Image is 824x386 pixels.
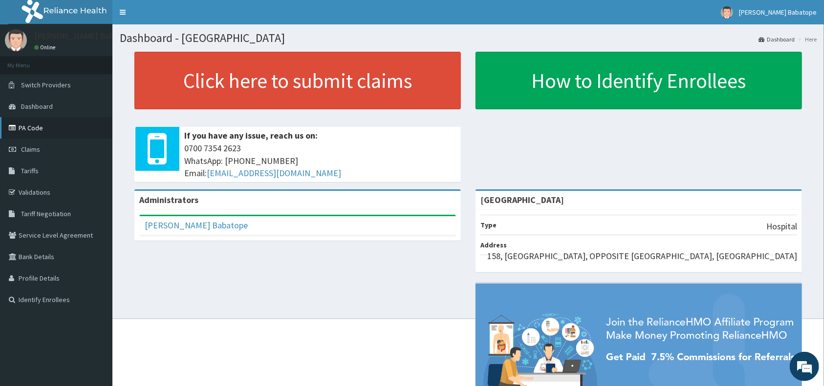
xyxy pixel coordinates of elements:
[759,35,795,43] a: Dashboard
[139,194,198,205] b: Administrators
[120,32,817,44] h1: Dashboard - [GEOGRAPHIC_DATA]
[34,32,138,41] p: [PERSON_NAME] Babatope
[21,145,40,154] span: Claims
[21,102,53,111] span: Dashboard
[739,8,817,17] span: [PERSON_NAME] Babatope
[184,130,318,141] b: If you have any issue, reach us on:
[21,81,71,89] span: Switch Providers
[5,29,27,51] img: User Image
[21,166,39,175] span: Tariffs
[21,209,71,218] span: Tariff Negotiation
[480,194,564,205] strong: [GEOGRAPHIC_DATA]
[480,221,497,229] b: Type
[207,167,341,179] a: [EMAIL_ADDRESS][DOMAIN_NAME]
[487,250,797,263] p: 158, [GEOGRAPHIC_DATA], OPPOSITE [GEOGRAPHIC_DATA], [GEOGRAPHIC_DATA]
[766,220,797,233] p: Hospital
[721,6,733,19] img: User Image
[34,44,58,51] a: Online
[134,52,461,109] a: Click here to submit claims
[184,142,456,180] span: 0700 7354 2623 WhatsApp: [PHONE_NUMBER] Email:
[145,220,248,231] a: [PERSON_NAME] Babatope
[480,241,507,249] b: Address
[796,35,817,43] li: Here
[476,52,802,109] a: How to Identify Enrollees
